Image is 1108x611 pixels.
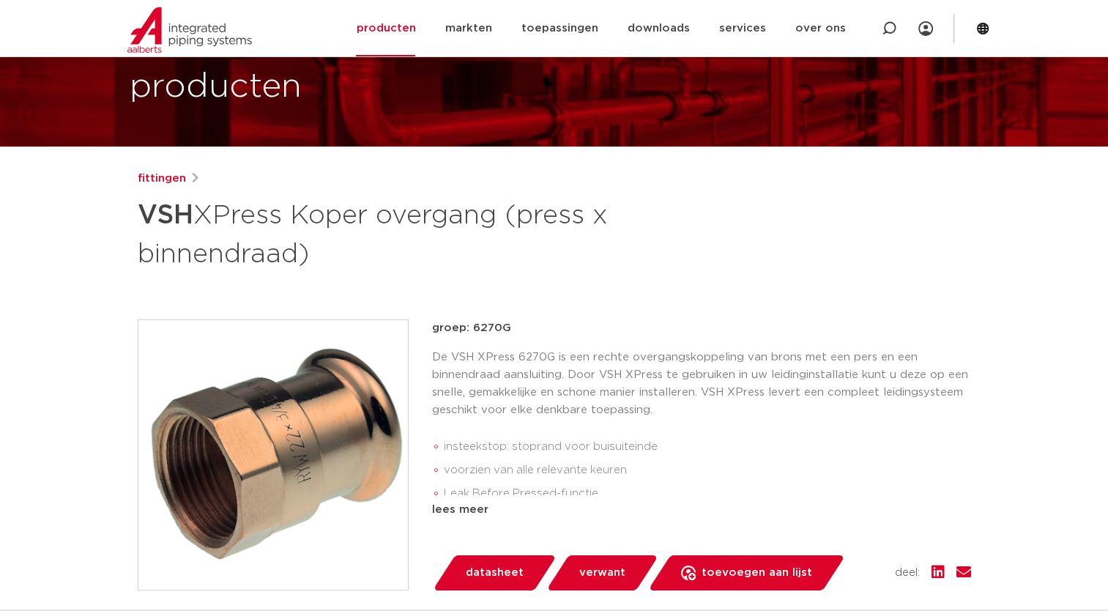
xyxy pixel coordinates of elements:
[432,555,557,590] a: datasheet
[130,64,302,111] h1: producten
[546,555,658,590] a: verwant
[579,561,625,585] span: verwant
[138,170,186,188] a: fittingen
[432,349,971,419] p: De VSH XPress 6270G is een rechte overgangskoppeling van brons met een pers en een binnendraad aa...
[444,482,971,506] li: Leak Before Pressed-functie
[444,435,971,459] li: insteekstop: stoprand voor buisuiteinde
[702,561,812,585] span: toevoegen aan lijst
[895,564,920,582] span: deel:
[432,319,971,337] p: groep: 6270G
[444,459,971,482] li: voorzien van alle relevante keuren
[138,320,408,590] img: Product Image for VSH XPress Koper overgang (press x binnendraad)
[138,193,688,273] h1: XPress Koper overgang (press x binnendraad)
[466,561,524,585] span: datasheet
[138,202,193,229] strong: VSH
[432,501,971,519] div: lees meer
